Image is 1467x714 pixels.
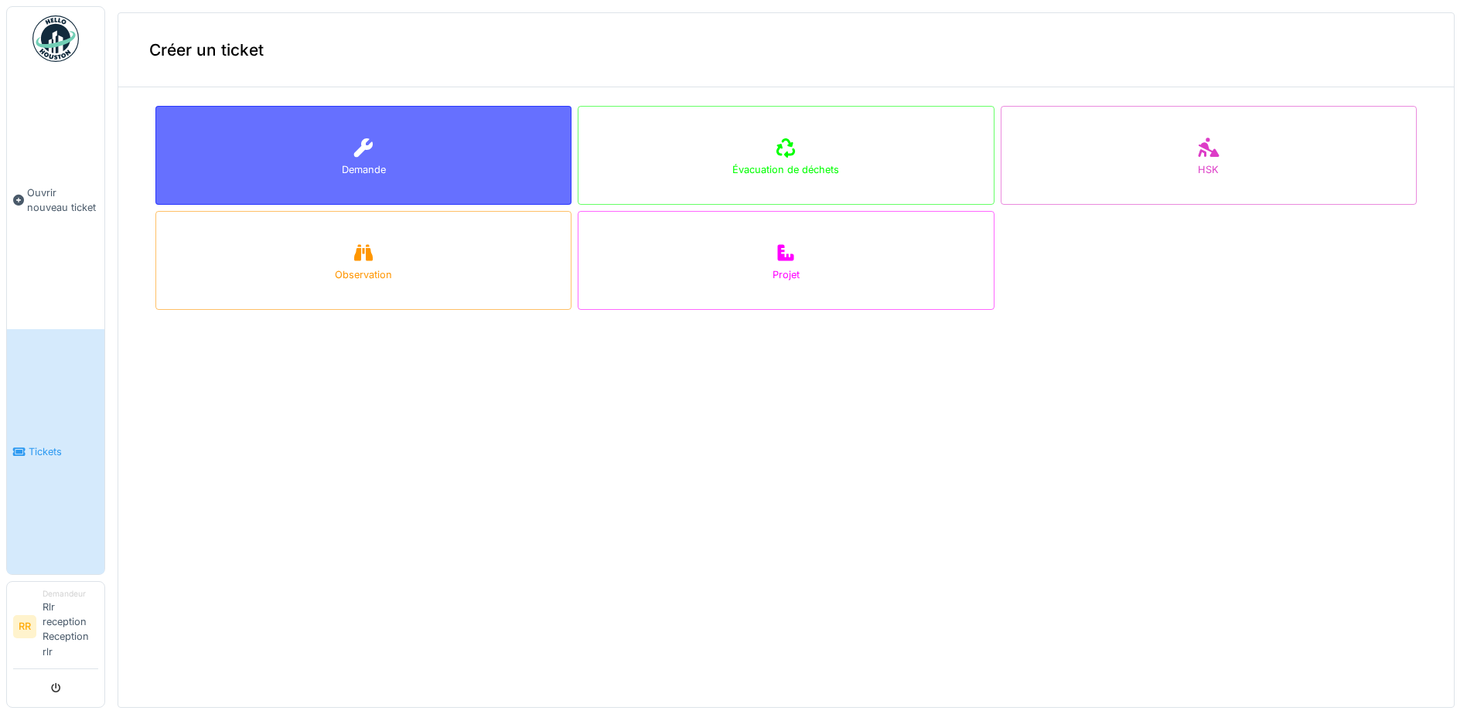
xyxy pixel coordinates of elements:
div: Créer un ticket [118,13,1454,87]
a: Ouvrir nouveau ticket [7,70,104,329]
div: HSK [1198,162,1219,177]
li: RR [13,615,36,638]
img: Badge_color-CXgf-gQk.svg [32,15,79,62]
div: Évacuation de déchets [732,162,839,177]
li: Rlr reception Reception rlr [43,588,98,665]
div: Projet [773,267,800,282]
span: Tickets [29,444,98,459]
a: Tickets [7,329,104,573]
div: Observation [335,267,392,282]
span: Ouvrir nouveau ticket [27,185,98,215]
div: Demandeur [43,588,98,600]
div: Demande [342,162,386,177]
a: RR DemandeurRlr reception Reception rlr [13,588,98,669]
